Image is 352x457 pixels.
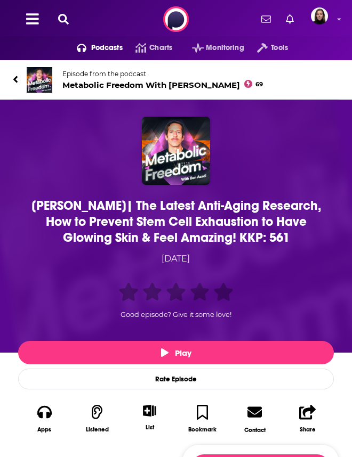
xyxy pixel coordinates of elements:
[139,405,161,417] button: Show More Button
[62,70,263,78] span: Episode from the podcast
[161,348,191,358] span: Play
[121,311,231,319] span: Good episode? Give it some love!
[62,80,263,90] span: Metabolic Freedom With [PERSON_NAME]
[37,426,51,433] div: Apps
[18,369,334,389] div: Rate Episode
[18,398,71,440] button: Apps
[27,67,52,93] img: Metabolic Freedom With Ben Azadi
[255,82,263,87] span: 69
[282,10,298,28] a: Show notifications dropdown
[311,7,328,25] img: User Profile
[257,10,275,28] a: Show notifications dropdown
[36,252,316,266] div: [DATE]
[64,39,123,56] button: open menu
[18,341,334,364] button: Play
[311,7,334,31] a: Logged in as BevCat3
[91,40,123,55] span: Podcasts
[13,67,339,93] a: Metabolic Freedom With Ben AzadiEpisode from the podcastMetabolic Freedom With [PERSON_NAME]69
[271,40,288,55] span: Tools
[86,426,109,433] div: Listened
[244,39,288,56] button: open menu
[206,40,244,55] span: Monitoring
[71,398,124,440] button: Listened
[163,6,189,32] img: Podchaser - Follow, Share and Rate Podcasts
[123,39,172,56] a: Charts
[142,117,210,185] img: Dr Amy Killen| The Latest Anti-Aging Research, How to Prevent Stem Cell Exhaustion to Have Glowin...
[176,398,229,440] button: Bookmark
[244,426,266,434] div: Contact
[229,398,282,440] a: Contact
[311,7,328,25] span: Logged in as BevCat3
[188,426,217,433] div: Bookmark
[281,398,334,440] button: Share
[179,39,244,56] button: open menu
[146,423,154,431] div: List
[123,398,176,437] div: Show More ButtonList
[300,426,316,433] div: Share
[149,40,172,55] span: Charts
